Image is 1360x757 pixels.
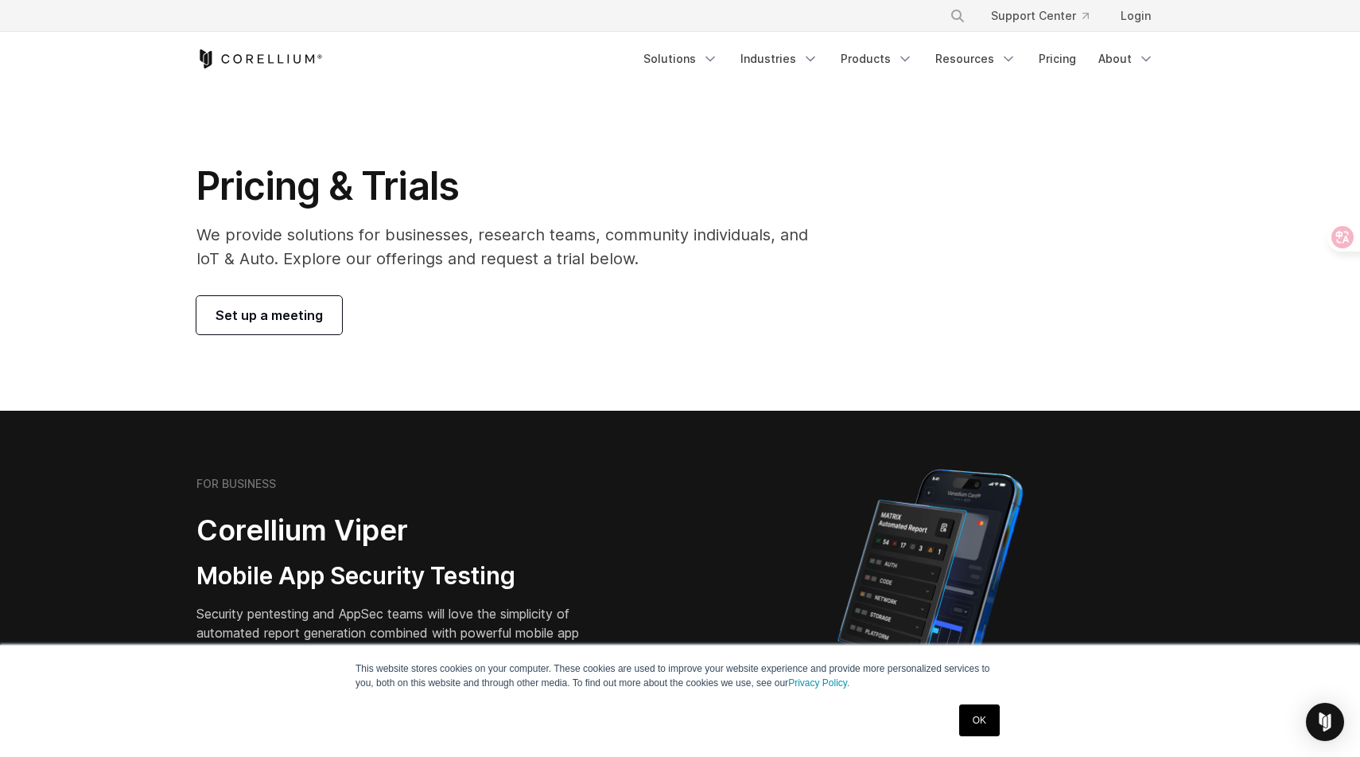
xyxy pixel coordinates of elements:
[196,513,604,548] h2: Corellium Viper
[634,45,728,73] a: Solutions
[196,162,830,210] h1: Pricing & Trials
[356,661,1004,690] p: This website stores cookies on your computer. These cookies are used to improve your website expe...
[196,296,342,334] a: Set up a meeting
[788,677,849,689] a: Privacy Policy.
[1306,703,1344,741] div: Open Intercom Messenger
[1089,45,1164,73] a: About
[196,561,604,591] h3: Mobile App Security Testing
[196,604,604,661] p: Security pentesting and AppSec teams will love the simplicity of automated report generation comb...
[931,2,1164,30] div: Navigation Menu
[731,45,828,73] a: Industries
[216,306,323,325] span: Set up a meeting
[1029,45,1086,73] a: Pricing
[926,45,1026,73] a: Resources
[196,49,323,68] a: Corellium Home
[1108,2,1164,30] a: Login
[943,2,972,30] button: Search
[831,45,923,73] a: Products
[634,45,1164,73] div: Navigation Menu
[978,2,1102,30] a: Support Center
[196,477,276,491] h6: FOR BUSINESS
[959,704,1000,736] a: OK
[196,223,830,271] p: We provide solutions for businesses, research teams, community individuals, and IoT & Auto. Explo...
[810,462,1050,740] img: Corellium MATRIX automated report on iPhone showing app vulnerability test results across securit...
